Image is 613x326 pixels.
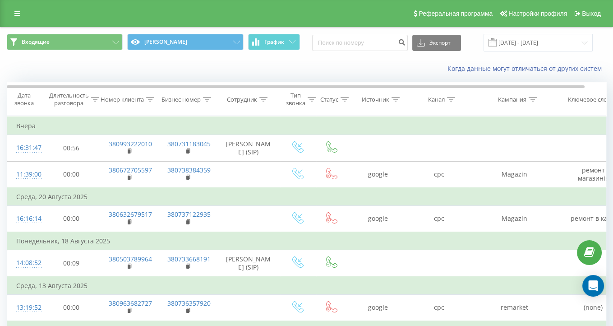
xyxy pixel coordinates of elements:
td: remarket [470,294,560,321]
a: 380963682727 [109,299,152,307]
div: Канал [428,96,445,103]
span: Настройки профиля [508,10,567,17]
a: 380738384359 [167,166,211,174]
div: 16:31:47 [16,139,34,157]
a: 380672705597 [109,166,152,174]
a: 380731183045 [167,140,211,148]
td: 00:09 [43,250,100,277]
button: [PERSON_NAME] [127,34,243,50]
div: Длительность разговора [49,92,89,107]
div: Номер клиента [101,96,144,103]
div: Кампания [498,96,526,103]
span: Входящие [22,38,50,46]
div: 14:08:52 [16,254,34,272]
a: 380737122935 [167,210,211,219]
td: google [348,161,409,188]
td: [PERSON_NAME] (SIP) [217,135,280,161]
div: Сотрудник [227,96,257,103]
button: График [248,34,300,50]
span: Выход [582,10,601,17]
a: 380503789964 [109,255,152,263]
td: cpc [409,161,470,188]
div: Open Intercom Messenger [582,275,604,297]
div: Статус [320,96,338,103]
a: 380993222010 [109,140,152,148]
div: Дата звонка [7,92,41,107]
a: 380733668191 [167,255,211,263]
td: google [348,205,409,232]
a: Когда данные могут отличаться от других систем [447,64,606,73]
button: Входящие [7,34,123,50]
div: Тип звонка [286,92,305,107]
span: График [264,39,284,45]
td: 00:00 [43,161,100,188]
button: Экспорт [412,35,461,51]
td: 00:00 [43,205,100,232]
td: Magazin [470,205,560,232]
td: 00:00 [43,294,100,321]
div: 13:19:52 [16,299,34,317]
td: [PERSON_NAME] (SIP) [217,250,280,277]
div: Бизнес номер [161,96,201,103]
td: cpc [409,294,470,321]
td: cpc [409,205,470,232]
td: Magazin [470,161,560,188]
td: 00:56 [43,135,100,161]
span: Реферальная программа [419,10,493,17]
input: Поиск по номеру [312,35,408,51]
a: 380632679517 [109,210,152,219]
div: 11:39:00 [16,166,34,183]
td: google [348,294,409,321]
a: 380736357920 [167,299,211,307]
div: Источник [362,96,389,103]
div: 16:16:14 [16,210,34,228]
